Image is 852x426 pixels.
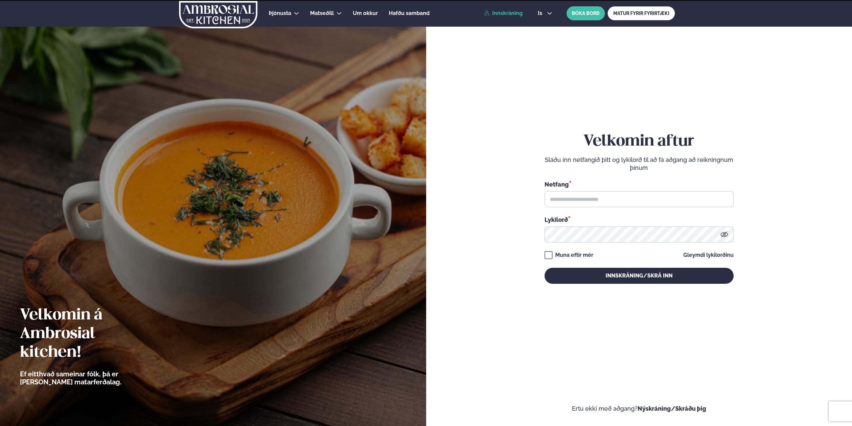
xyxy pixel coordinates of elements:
[545,215,734,224] div: Lykilorð
[389,10,430,16] span: Hafðu samband
[545,268,734,284] button: Innskráning/Skrá inn
[533,11,558,16] button: is
[310,9,334,17] a: Matseðill
[538,11,544,16] span: is
[178,1,258,28] img: logo
[638,405,706,412] a: Nýskráning/Skráðu þig
[683,252,734,258] a: Gleymdi lykilorðinu
[545,180,734,189] div: Netfang
[484,10,523,16] a: Innskráning
[269,10,291,16] span: Þjónusta
[20,306,158,362] h2: Velkomin á Ambrosial kitchen!
[545,132,734,151] h2: Velkomin aftur
[389,9,430,17] a: Hafðu samband
[353,9,378,17] a: Um okkur
[269,9,291,17] a: Þjónusta
[545,156,734,172] p: Sláðu inn netfangið þitt og lykilorð til að fá aðgang að reikningnum þínum
[446,405,832,413] p: Ertu ekki með aðgang?
[353,10,378,16] span: Um okkur
[310,10,334,16] span: Matseðill
[567,6,605,20] button: BÓKA BORÐ
[608,6,675,20] a: MATUR FYRIR FYRIRTÆKI
[20,370,158,386] p: Ef eitthvað sameinar fólk, þá er [PERSON_NAME] matarferðalag.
